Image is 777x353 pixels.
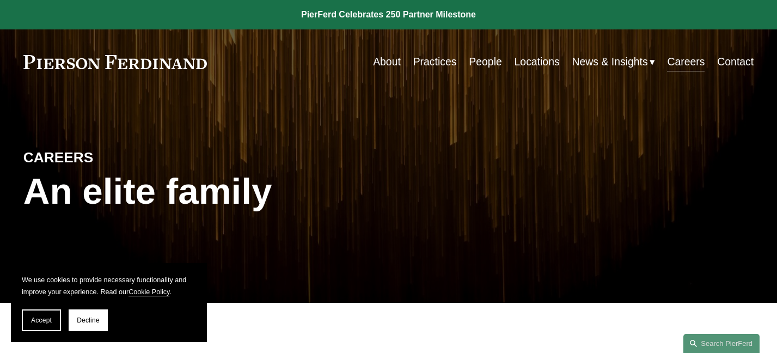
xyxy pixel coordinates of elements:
section: Cookie banner [11,263,207,342]
a: About [373,51,401,72]
p: We use cookies to provide necessary functionality and improve your experience. Read our . [22,274,196,299]
span: Decline [77,317,100,324]
a: Contact [717,51,754,72]
h1: An elite family [23,170,389,212]
span: News & Insights [572,52,647,71]
a: Search this site [683,334,760,353]
a: folder dropdown [572,51,654,72]
a: Practices [413,51,457,72]
a: Cookie Policy [129,288,169,296]
span: Accept [31,317,52,324]
h4: CAREERS [23,149,206,167]
a: Careers [667,51,705,72]
a: Locations [515,51,560,72]
a: People [469,51,501,72]
button: Decline [69,309,108,331]
button: Accept [22,309,61,331]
